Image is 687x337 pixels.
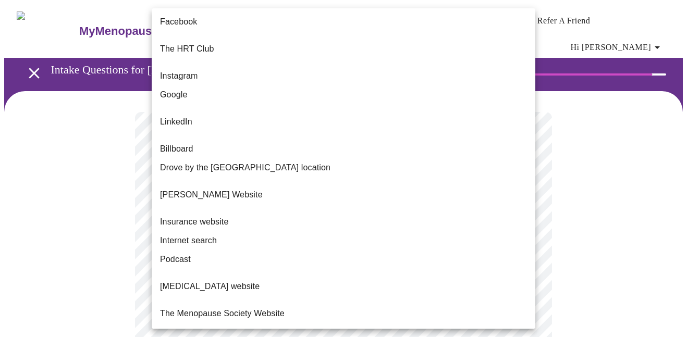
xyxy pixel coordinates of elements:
[160,89,188,101] span: Google
[160,216,229,228] span: Insurance website
[160,16,197,28] span: Facebook
[160,280,260,293] p: [MEDICAL_DATA] website
[160,161,330,174] span: Drove by the [GEOGRAPHIC_DATA] location
[160,189,263,201] p: [PERSON_NAME] Website
[160,253,191,266] span: Podcast
[160,143,193,155] span: Billboard
[160,234,217,247] span: Internet search
[160,307,285,320] span: The Menopause Society Website
[160,70,198,82] span: Instagram
[160,116,192,128] p: LinkedIn
[160,43,214,55] p: The HRT Club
